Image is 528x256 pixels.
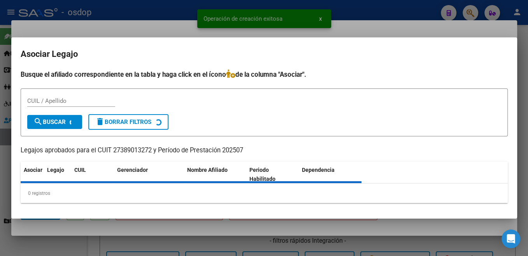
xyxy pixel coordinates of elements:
span: Gerenciador [117,167,148,173]
span: Periodo Habilitado [249,167,275,182]
div: Open Intercom Messenger [502,230,520,248]
span: Dependencia [302,167,335,173]
datatable-header-cell: Legajo [44,162,71,187]
h4: Busque el afiliado correspondiente en la tabla y haga click en el ícono de la columna "Asociar". [21,69,508,79]
span: Buscar [33,118,66,125]
mat-icon: delete [95,117,105,126]
button: Buscar [27,115,82,129]
datatable-header-cell: Periodo Habilitado [246,162,299,187]
span: Borrar Filtros [95,118,151,125]
button: Borrar Filtros [88,114,168,130]
h2: Asociar Legajo [21,47,508,62]
span: CUIL [74,167,86,173]
span: Legajo [47,167,64,173]
datatable-header-cell: CUIL [71,162,114,187]
datatable-header-cell: Nombre Afiliado [184,162,247,187]
div: 0 registros [21,184,508,203]
span: Asociar [24,167,42,173]
datatable-header-cell: Asociar [21,162,44,187]
mat-icon: search [33,117,43,126]
datatable-header-cell: Gerenciador [114,162,184,187]
datatable-header-cell: Dependencia [299,162,361,187]
p: Legajos aprobados para el CUIT 27389013272 y Período de Prestación 202507 [21,146,508,155]
span: Nombre Afiliado [187,167,228,173]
